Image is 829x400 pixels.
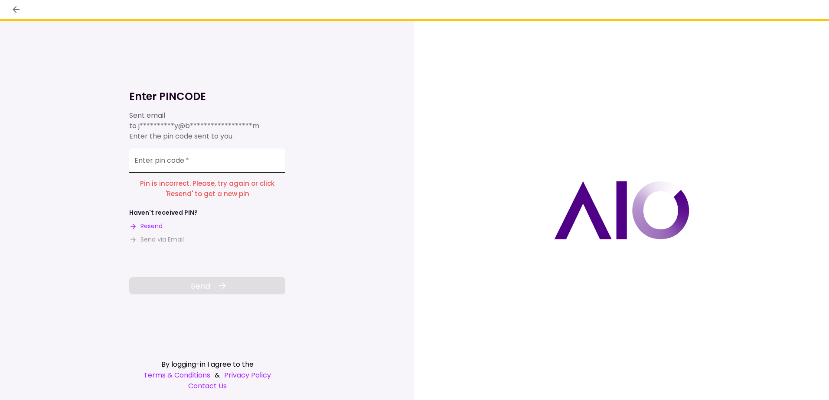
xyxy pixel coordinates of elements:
[129,359,285,370] div: By logging-in I agree to the
[129,222,163,231] button: Resend
[224,370,271,381] a: Privacy Policy
[129,110,285,142] div: Sent email to Enter the pin code sent to you
[9,2,23,17] button: back
[144,370,210,381] a: Terms & Conditions
[129,208,198,217] div: Haven't received PIN?
[129,381,285,391] a: Contact Us
[129,235,184,244] button: Send via Email
[129,90,285,103] h1: Enter PINCODE
[129,370,285,381] div: &
[191,280,210,292] span: Send
[129,178,285,200] p: Pin is incorrect. Please, try again or click 'Resend' to get a new pin
[554,181,689,239] img: AIO logo
[129,277,285,294] button: Send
